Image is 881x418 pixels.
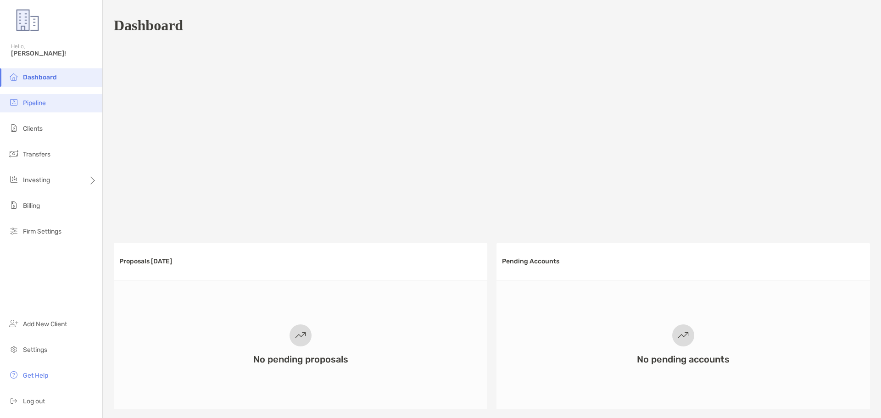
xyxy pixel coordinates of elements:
span: Dashboard [23,73,57,81]
h1: Dashboard [114,17,183,34]
img: dashboard icon [8,71,19,82]
img: clients icon [8,123,19,134]
img: firm-settings icon [8,225,19,236]
img: Zoe Logo [11,4,44,37]
img: investing icon [8,174,19,185]
h3: Pending Accounts [502,257,559,265]
img: transfers icon [8,148,19,159]
span: Settings [23,346,47,354]
h3: No pending accounts [637,354,730,365]
img: logout icon [8,395,19,406]
span: Pipeline [23,99,46,107]
h3: No pending proposals [253,354,348,365]
img: pipeline icon [8,97,19,108]
img: get-help icon [8,369,19,380]
span: [PERSON_NAME]! [11,50,97,57]
img: add_new_client icon [8,318,19,329]
span: Get Help [23,372,48,379]
span: Investing [23,176,50,184]
span: Billing [23,202,40,210]
span: Add New Client [23,320,67,328]
span: Transfers [23,150,50,158]
span: Log out [23,397,45,405]
h3: Proposals [DATE] [119,257,172,265]
img: billing icon [8,200,19,211]
span: Firm Settings [23,228,61,235]
span: Clients [23,125,43,133]
img: settings icon [8,344,19,355]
